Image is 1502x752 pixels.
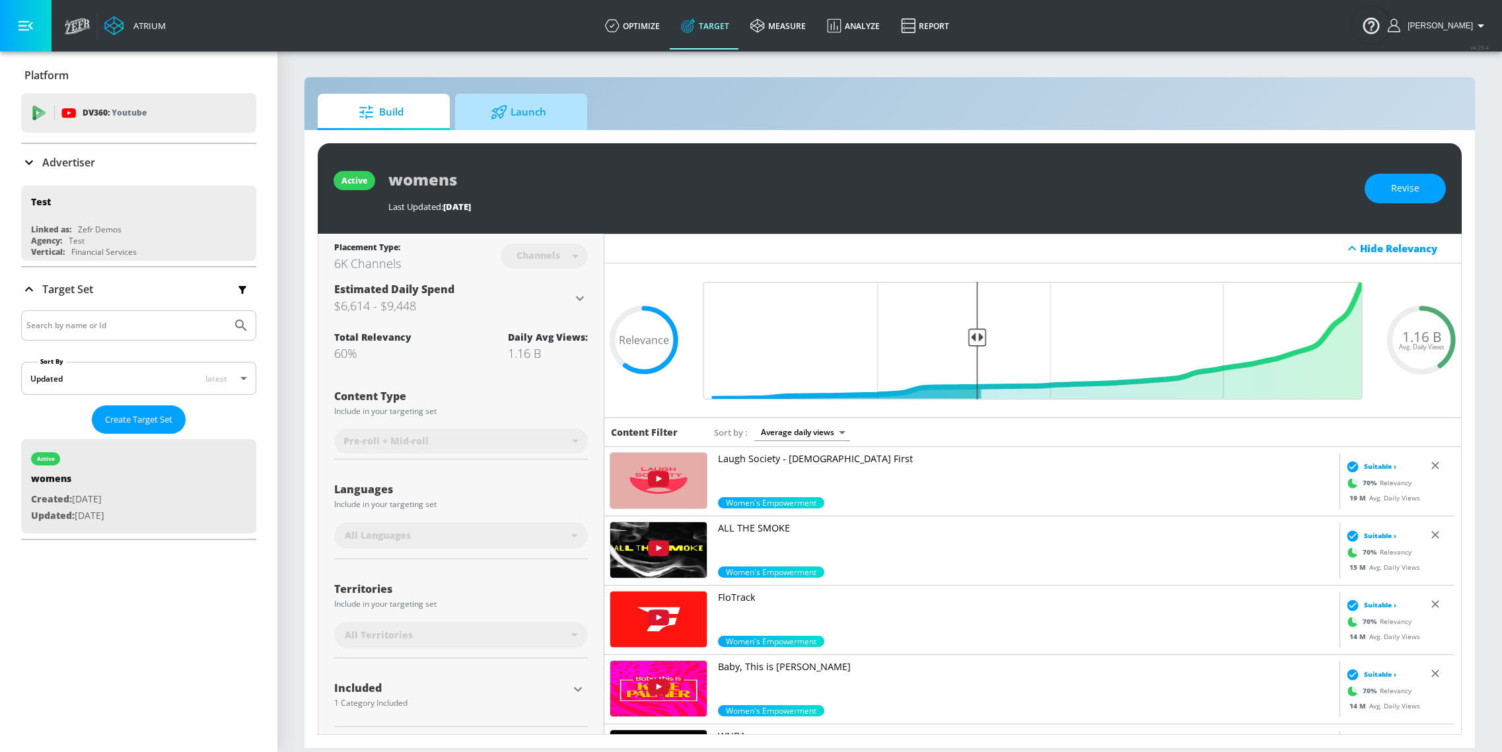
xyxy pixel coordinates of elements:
[508,331,588,343] div: Daily Avg Views:
[205,373,227,384] span: latest
[718,730,1334,743] p: WNBA
[334,331,411,343] div: Total Relevancy
[714,427,748,438] span: Sort by
[92,405,186,434] button: Create Target Set
[740,2,816,50] a: measure
[341,175,367,186] div: active
[38,357,66,366] label: Sort By
[1362,478,1379,488] span: 70 %
[334,345,411,361] div: 60%
[1342,681,1411,701] div: Relevancy
[345,629,413,642] span: All Territories
[42,155,95,170] p: Advertiser
[718,566,824,578] span: Women's Empowerment
[1342,473,1411,493] div: Relevancy
[718,566,824,578] div: 70.0%
[31,246,65,257] div: Vertical:
[31,493,72,505] span: Created:
[1391,180,1419,197] span: Revise
[30,373,63,384] div: Updated
[718,636,824,647] span: Women's Empowerment
[1342,701,1419,711] div: Avg. Daily Views
[718,660,1334,705] a: Baby, This is [PERSON_NAME]
[670,2,740,50] a: Target
[334,282,454,296] span: Estimated Daily Spend
[1363,461,1396,471] span: Suitable ›
[1363,531,1396,541] span: Suitable ›
[610,453,707,508] img: UU7S8jiVhYjcFUBOoLkCPKsw
[21,144,256,181] div: Advertiser
[1362,617,1379,627] span: 70 %
[1349,493,1369,502] span: 19 M
[31,224,71,235] div: Linked as:
[1349,701,1369,710] span: 14 M
[610,522,707,578] img: UU2ozVs4pg2K3uFLw6-0ayCQ
[334,484,588,495] div: Languages
[594,2,670,50] a: optimize
[718,591,1334,636] a: FloTrack
[1363,669,1396,679] span: Suitable ›
[334,407,588,415] div: Include in your targeting set
[1362,547,1379,557] span: 70 %
[71,246,137,257] div: Financial Services
[1342,599,1396,612] div: Suitable ›
[128,20,166,32] div: Atrium
[334,256,401,271] div: 6K Channels
[610,592,707,647] img: UU1Fp52XJH8UKaa_gHMZrckw
[1342,632,1419,642] div: Avg. Daily Views
[21,310,256,539] div: Target Set
[21,439,256,533] div: activewomensCreated:[DATE]Updated:[DATE]
[816,2,890,50] a: Analyze
[718,522,1334,535] p: ALL THE SMOKE
[104,16,166,36] a: Atrium
[611,426,678,438] h6: Content Filter
[1342,493,1419,503] div: Avg. Daily Views
[604,234,1462,263] div: Hide Relevancy
[1362,686,1379,696] span: 70 %
[42,282,93,296] p: Target Set
[334,391,588,401] div: Content Type
[31,235,62,246] div: Agency:
[21,186,256,261] div: TestLinked as:Zefr DemosAgency:TestVertical:Financial Services
[468,96,569,128] span: Launch
[21,57,256,94] div: Platform
[112,106,147,120] p: Youtube
[21,267,256,311] div: Target Set
[718,497,824,508] div: 70.0%
[69,235,85,246] div: Test
[31,508,104,524] p: [DATE]
[1342,668,1396,681] div: Suitable ›
[1402,330,1441,344] span: 1.16 B
[718,497,824,508] span: Women's Empowerment
[1365,174,1446,203] button: Revise
[890,2,960,50] a: Report
[334,699,568,707] div: 1 Category Included
[334,282,588,315] div: Estimated Daily Spend$6,614 - $9,448
[37,456,55,462] div: active
[343,434,429,448] span: Pre-roll + Mid-roll
[21,434,256,539] nav: list of Target Set
[105,412,172,427] span: Create Target Set
[388,201,1351,213] div: Last Updated:
[334,500,588,508] div: Include in your targeting set
[1342,612,1411,632] div: Relevancy
[619,335,669,345] span: Relevance
[718,705,824,716] div: 70.0%
[1342,460,1396,473] div: Suitable ›
[331,96,431,128] span: Build
[1349,632,1369,641] span: 14 M
[31,491,104,508] p: [DATE]
[334,522,588,549] div: All Languages
[718,636,824,647] div: 70.0%
[334,622,588,648] div: All Territories
[83,106,147,120] p: DV360:
[508,345,588,361] div: 1.16 B
[718,705,824,716] span: Women's Empowerment
[1342,530,1396,543] div: Suitable ›
[345,529,411,542] span: All Languages
[1388,18,1489,34] button: [PERSON_NAME]
[21,93,256,133] div: DV360: Youtube
[334,242,401,256] div: Placement Type:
